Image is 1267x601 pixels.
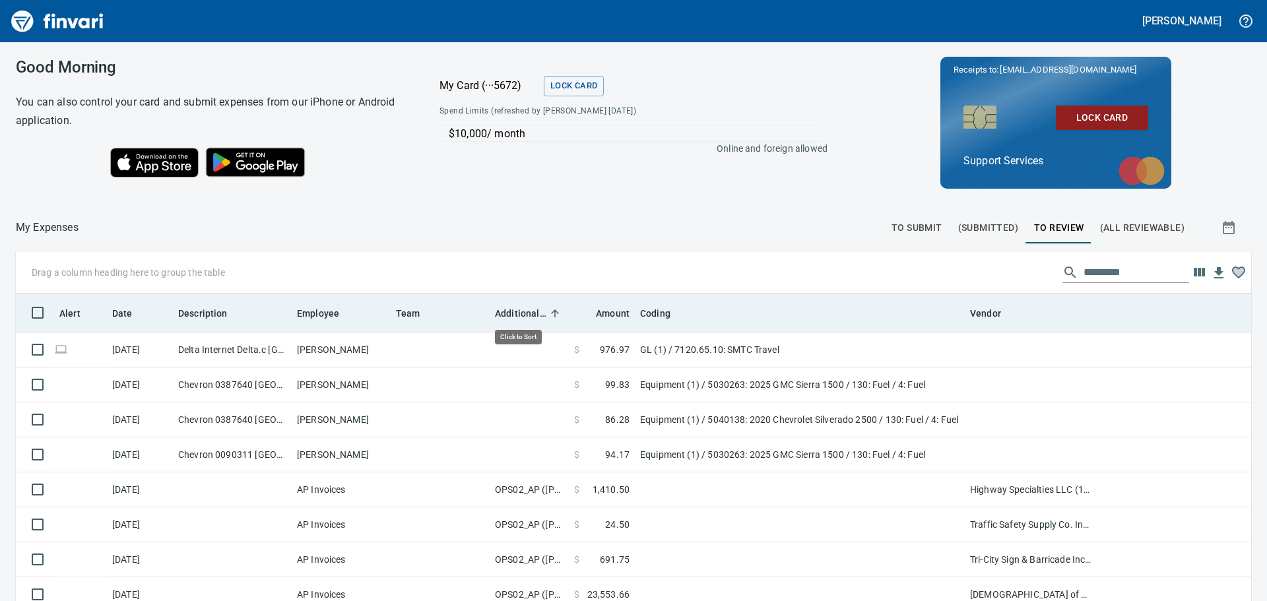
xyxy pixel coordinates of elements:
span: Date [112,305,133,321]
span: 94.17 [605,448,630,461]
td: GL (1) / 7120.65.10: SMTC Travel [635,332,965,367]
td: Equipment (1) / 5040138: 2020 Chevrolet Silverado 2500 / 130: Fuel / 4: Fuel [635,402,965,437]
span: To Review [1034,220,1084,236]
td: Highway Specialties LLC (1-10458) [965,472,1097,507]
td: Chevron 0387640 [GEOGRAPHIC_DATA] [173,402,292,437]
span: 99.83 [605,378,630,391]
span: $ [574,448,579,461]
td: [DATE] [107,437,173,472]
p: Drag a column heading here to group the table [32,266,225,279]
td: AP Invoices [292,472,391,507]
td: Delta Internet Delta.c [GEOGRAPHIC_DATA] [GEOGRAPHIC_DATA] [173,332,292,367]
td: OPS02_AP ([PERSON_NAME], [PERSON_NAME], [PERSON_NAME], [PERSON_NAME]) [490,542,569,577]
p: My Card (···5672) [439,78,538,94]
span: Vendor [970,305,1018,321]
td: OPS02_AP ([PERSON_NAME], [PERSON_NAME], [PERSON_NAME], [PERSON_NAME]) [490,507,569,542]
td: [PERSON_NAME] [292,437,391,472]
button: Lock Card [1056,106,1148,130]
span: 24.50 [605,518,630,531]
span: 23,553.66 [587,588,630,601]
span: $ [574,483,579,496]
span: $ [574,413,579,426]
td: [DATE] [107,472,173,507]
span: Team [396,305,420,321]
span: Online transaction [54,345,68,354]
p: $10,000 / month [449,126,821,142]
td: AP Invoices [292,542,391,577]
span: Additional Reviewer [495,305,546,321]
button: Choose columns to display [1189,263,1209,282]
span: (All Reviewable) [1100,220,1185,236]
td: OPS02_AP ([PERSON_NAME], [PERSON_NAME], [PERSON_NAME], [PERSON_NAME]) [490,472,569,507]
span: Team [396,305,438,321]
span: Additional Reviewer [495,305,564,321]
button: Download Table [1209,263,1229,283]
img: Get it on Google Play [199,141,312,184]
p: My Expenses [16,220,79,236]
td: Chevron 0090311 [GEOGRAPHIC_DATA] [173,437,292,472]
span: Amount [579,305,630,321]
td: Chevron 0387640 [GEOGRAPHIC_DATA] [173,367,292,402]
h5: [PERSON_NAME] [1142,14,1221,28]
span: Employee [297,305,356,321]
h6: You can also control your card and submit expenses from our iPhone or Android application. [16,93,406,130]
span: (Submitted) [958,220,1018,236]
button: Column choices favorited. Click to reset to default [1229,263,1249,282]
span: 691.75 [600,553,630,566]
span: 86.28 [605,413,630,426]
td: Equipment (1) / 5030263: 2025 GMC Sierra 1500 / 130: Fuel / 4: Fuel [635,367,965,402]
span: Alert [59,305,98,321]
span: $ [574,588,579,601]
td: AP Invoices [292,507,391,542]
td: [PERSON_NAME] [292,402,391,437]
p: Online and foreign allowed [429,142,828,155]
td: [DATE] [107,402,173,437]
span: Vendor [970,305,1001,321]
span: Alert [59,305,81,321]
img: Download on the App Store [110,148,199,177]
span: Amount [596,305,630,321]
span: Lock Card [550,79,597,94]
td: [PERSON_NAME] [292,367,391,402]
p: Support Services [963,153,1148,169]
td: [PERSON_NAME] [292,332,391,367]
span: $ [574,343,579,356]
span: Description [178,305,245,321]
nav: breadcrumb [16,220,79,236]
span: 1,410.50 [593,483,630,496]
h3: Good Morning [16,58,406,77]
span: Description [178,305,228,321]
td: Traffic Safety Supply Co. Inc (1-11034) [965,507,1097,542]
span: $ [574,553,579,566]
img: mastercard.svg [1112,150,1171,192]
button: Show transactions within a particular date range [1209,212,1251,243]
span: Spend Limits (refreshed by [PERSON_NAME] [DATE]) [439,105,731,118]
p: Receipts to: [954,63,1158,77]
span: $ [574,518,579,531]
span: Lock Card [1066,110,1138,126]
td: [DATE] [107,507,173,542]
td: [DATE] [107,332,173,367]
button: Lock Card [544,76,604,96]
td: Tri-City Sign & Barricade Inc (1-11042) [965,542,1097,577]
button: [PERSON_NAME] [1139,11,1225,31]
span: Employee [297,305,339,321]
td: Equipment (1) / 5030263: 2025 GMC Sierra 1500 / 130: Fuel / 4: Fuel [635,437,965,472]
span: Coding [640,305,670,321]
td: [DATE] [107,542,173,577]
span: To Submit [892,220,942,236]
span: [EMAIL_ADDRESS][DOMAIN_NAME] [998,63,1137,76]
span: 976.97 [600,343,630,356]
span: Coding [640,305,688,321]
span: $ [574,378,579,391]
td: [DATE] [107,367,173,402]
img: Finvari [8,5,107,37]
span: Date [112,305,150,321]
